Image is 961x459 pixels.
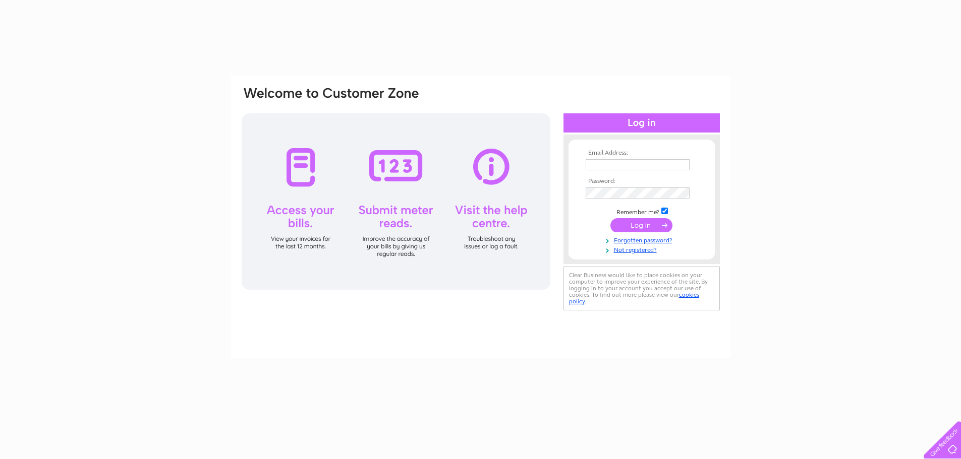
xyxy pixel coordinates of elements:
a: cookies policy [569,291,699,305]
a: Forgotten password? [586,235,700,244]
th: Password: [583,178,700,185]
div: Clear Business would like to place cookies on your computer to improve your experience of the sit... [563,267,720,310]
input: Submit [610,218,672,232]
th: Email Address: [583,150,700,157]
a: Not registered? [586,244,700,254]
td: Remember me? [583,206,700,216]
